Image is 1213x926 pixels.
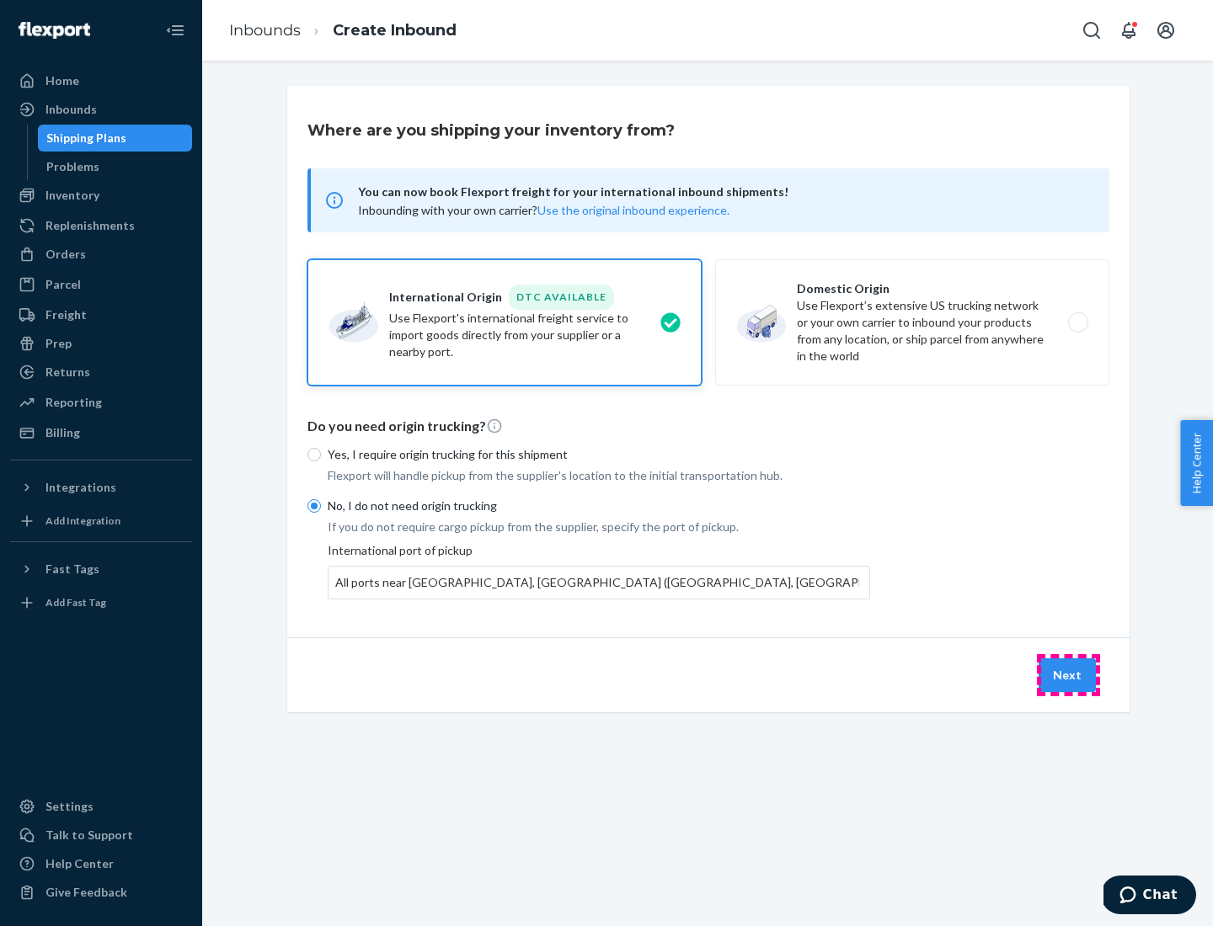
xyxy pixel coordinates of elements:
a: Returns [10,359,192,386]
a: Add Integration [10,508,192,535]
a: Orders [10,241,192,268]
a: Replenishments [10,212,192,239]
a: Shipping Plans [38,125,193,152]
div: Talk to Support [45,827,133,844]
a: Prep [10,330,192,357]
button: Give Feedback [10,879,192,906]
iframe: Opens a widget where you can chat to one of our agents [1103,875,1196,918]
input: Yes, I require origin trucking for this shipment [307,448,321,461]
a: Help Center [10,850,192,877]
div: Replenishments [45,217,135,234]
button: Help Center [1180,420,1213,506]
a: Home [10,67,192,94]
button: Integrations [10,474,192,501]
div: Inventory [45,187,99,204]
p: No, I do not need origin trucking [328,498,870,514]
a: Add Fast Tag [10,589,192,616]
a: Create Inbound [333,21,457,40]
div: Fast Tags [45,561,99,577]
p: Flexport will handle pickup from the supplier's location to the initial transportation hub. [328,467,870,484]
a: Inventory [10,182,192,209]
div: Home [45,72,79,89]
div: Billing [45,424,80,441]
div: International port of pickup [328,542,870,599]
h3: Where are you shipping your inventory from? [307,120,675,141]
div: Give Feedback [45,884,127,901]
button: Open notifications [1112,13,1146,47]
div: Reporting [45,394,102,411]
span: You can now book Flexport freight for your international inbound shipments! [358,182,1089,202]
div: Freight [45,306,87,323]
div: Integrations [45,479,116,496]
button: Talk to Support [10,822,192,849]
button: Use the original inbound experience. [537,202,729,219]
button: Open account menu [1149,13,1183,47]
input: No, I do not need origin trucking [307,499,321,513]
div: Returns [45,364,90,381]
button: Fast Tags [10,556,192,583]
p: If you do not require cargo pickup from the supplier, specify the port of pickup. [328,519,870,535]
div: Orders [45,246,86,263]
div: Shipping Plans [46,130,126,146]
button: Close Navigation [158,13,192,47]
a: Inbounds [10,96,192,123]
button: Next [1039,658,1096,692]
button: Open Search Box [1075,13,1109,47]
a: Freight [10,301,192,328]
p: Yes, I require origin trucking for this shipment [328,446,870,463]
a: Inbounds [229,21,301,40]
a: Problems [38,153,193,180]
p: Do you need origin trucking? [307,417,1109,436]
div: Add Integration [45,514,120,528]
div: Add Fast Tag [45,595,106,609]
a: Reporting [10,389,192,416]
a: Settings [10,793,192,820]
span: Inbounding with your own carrier? [358,203,729,217]
div: Settings [45,798,94,815]
div: Prep [45,335,72,352]
ol: breadcrumbs [216,6,470,56]
div: Parcel [45,276,81,293]
div: Help Center [45,855,114,872]
a: Parcel [10,271,192,298]
a: Billing [10,419,192,446]
div: Problems [46,158,99,175]
img: Flexport logo [19,22,90,39]
div: Inbounds [45,101,97,118]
